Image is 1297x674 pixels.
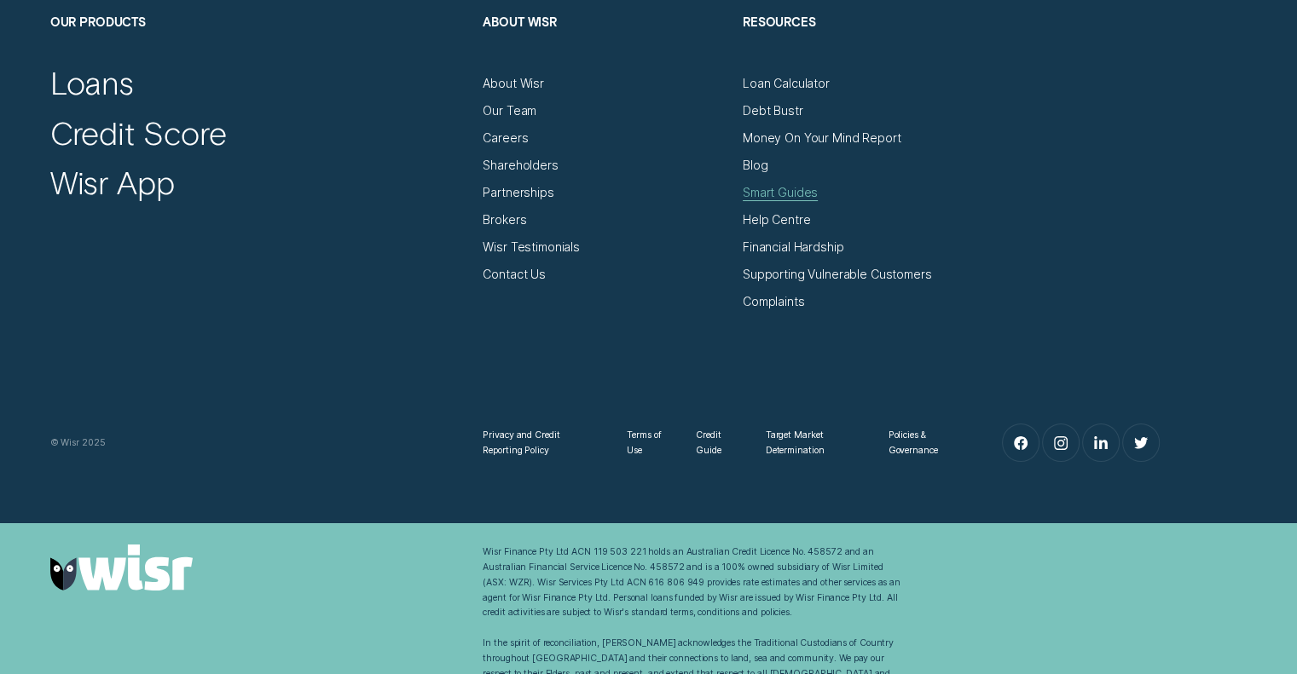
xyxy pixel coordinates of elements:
div: © Wisr 2025 [43,435,476,451]
a: Help Centre [743,212,810,228]
a: Complaints [743,294,805,309]
a: Privacy and Credit Reporting Policy [483,428,599,458]
a: Credit Guide [696,428,738,458]
a: Careers [483,130,528,146]
a: Loan Calculator [743,76,830,91]
a: Contact Us [483,267,546,282]
a: Facebook [1003,424,1039,461]
a: Brokers [483,212,526,228]
h2: About Wisr [483,14,727,76]
img: Wisr [50,544,193,590]
a: Credit Score [50,113,227,153]
a: Supporting Vulnerable Customers [743,267,932,282]
a: About Wisr [483,76,544,91]
a: Wisr App [50,163,175,202]
a: Money On Your Mind Report [743,130,900,146]
a: Financial Hardship [743,239,843,255]
a: Smart Guides [743,185,818,200]
a: Instagram [1043,424,1080,461]
a: Partnerships [483,185,553,200]
a: Target Market Determination [766,428,861,458]
a: Shareholders [483,158,558,173]
a: Twitter [1123,424,1160,461]
h2: Resources [743,14,987,76]
a: Loans [50,63,135,102]
a: Terms of Use [627,428,669,458]
a: Blog [743,158,767,173]
a: Wisr Testimonials [483,239,580,255]
a: Debt Bustr [743,103,803,118]
a: Our Team [483,103,536,118]
a: Policies & Governance [889,428,960,458]
a: LinkedIn [1083,424,1120,461]
h2: Our Products [50,14,468,76]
